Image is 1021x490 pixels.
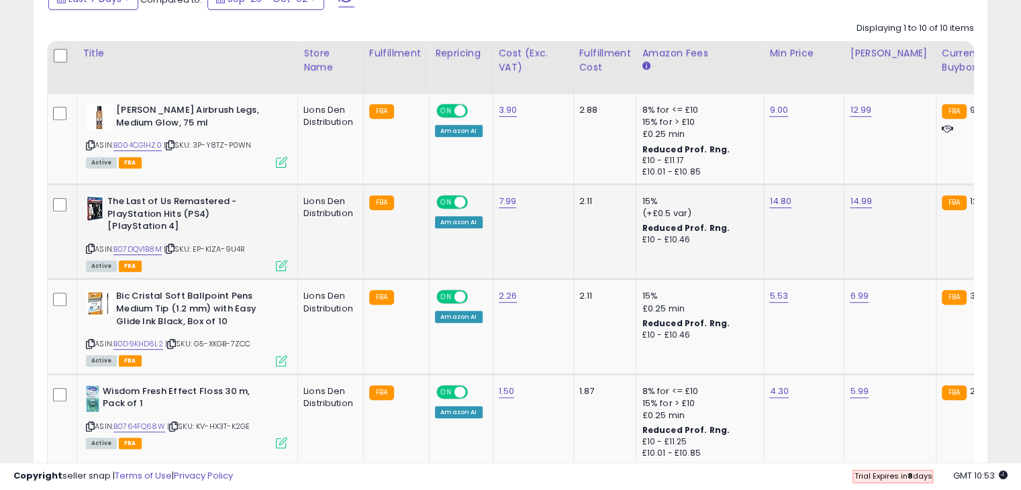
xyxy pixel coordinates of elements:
small: FBA [369,385,394,400]
div: 8% for <= £10 [642,385,753,397]
div: Amazon AI [435,311,482,323]
span: | SKU: EP-KIZA-9U4R [164,244,245,254]
a: Privacy Policy [174,469,233,482]
span: 2025-10-10 10:53 GMT [953,469,1008,482]
div: 2.11 [579,195,626,207]
div: Amazon AI [435,216,482,228]
a: 5.99 [850,385,869,398]
div: ASIN: [86,104,287,166]
div: 15% for > £10 [642,116,753,128]
a: Terms of Use [115,469,172,482]
a: 14.80 [769,195,791,208]
div: 8% for <= £10 [642,104,753,116]
b: Bic Cristal Soft Ballpoint Pens Medium Tip (1.2 mm) with Easy Glide Ink Black, Box of 10 [116,290,279,331]
div: ASIN: [86,385,287,448]
span: ON [438,386,454,397]
strong: Copyright [13,469,62,482]
b: Reduced Prof. Rng. [642,222,730,234]
div: Amazon AI [435,406,482,418]
div: £10 - £11.25 [642,436,753,448]
div: Repricing [435,46,487,60]
span: ON [438,197,454,208]
img: 51RGCY8H-hL._SL40_.jpg [86,385,99,412]
a: 2.26 [499,289,518,303]
div: 1.87 [579,385,626,397]
a: 1.50 [499,385,515,398]
small: FBA [369,195,394,210]
a: B004CG1HZ0 [113,140,162,151]
span: FBA [119,355,142,366]
div: £10.01 - £10.85 [642,448,753,459]
div: ASIN: [86,290,287,364]
span: ON [438,291,454,303]
b: Reduced Prof. Rng. [642,424,730,436]
div: £0.25 min [642,409,753,422]
span: All listings currently available for purchase on Amazon [86,355,117,366]
span: OFF [466,291,487,303]
div: ASIN: [86,195,287,270]
img: 41eBYwDFILL._SL40_.jpg [86,195,104,222]
a: B07DQV1B8M [113,244,162,255]
div: seller snap | | [13,470,233,483]
a: B0D9KHD6L2 [113,338,163,350]
a: 6.99 [850,289,869,303]
b: The Last of Us Remastered - PlayStation Hits (PS4) [PlayStation 4] [107,195,271,236]
div: Lions Den Distribution [303,290,353,314]
a: 3.90 [499,103,518,117]
div: £10 - £11.17 [642,155,753,166]
div: Lions Den Distribution [303,195,353,219]
a: 5.53 [769,289,788,303]
small: FBA [369,290,394,305]
span: FBA [119,157,142,168]
b: 8 [907,471,912,481]
img: 31AvkhsRSvL._SL40_.jpg [86,104,113,131]
img: 41OFxRabmFL._SL40_.jpg [86,290,113,317]
div: Title [83,46,292,60]
div: 15% [642,195,753,207]
b: Reduced Prof. Rng. [642,144,730,155]
div: Min Price [769,46,838,60]
span: 9.43 [970,103,989,116]
div: 2.11 [579,290,626,302]
span: All listings currently available for purchase on Amazon [86,438,117,449]
div: £10.01 - £10.85 [642,166,753,178]
span: | SKU: 3P-Y8TZ-P0WN [164,140,251,150]
div: Fulfillment Cost [579,46,631,75]
div: Fulfillment [369,46,424,60]
div: Cost (Exc. VAT) [499,46,568,75]
small: FBA [942,385,967,400]
div: £0.25 min [642,128,753,140]
small: FBA [942,104,967,119]
span: 3.5 [970,289,983,302]
a: 14.99 [850,195,872,208]
span: All listings currently available for purchase on Amazon [86,260,117,272]
div: Displaying 1 to 10 of 10 items [857,22,974,35]
a: 12.99 [850,103,871,117]
div: (+£0.5 var) [642,207,753,219]
div: Current Buybox Price [942,46,1011,75]
div: £10 - £10.46 [642,330,753,341]
span: 2.45 [970,385,989,397]
span: OFF [466,197,487,208]
b: [PERSON_NAME] Airbrush Legs, Medium Glow, 75 ml [116,104,279,132]
a: 9.00 [769,103,788,117]
div: Lions Den Distribution [303,385,353,409]
span: OFF [466,386,487,397]
span: OFF [466,105,487,117]
div: Lions Den Distribution [303,104,353,128]
span: All listings currently available for purchase on Amazon [86,157,117,168]
div: £10 - £10.46 [642,234,753,246]
a: 4.30 [769,385,789,398]
span: | SKU: KV-HX3T-K2GE [167,421,250,432]
div: £0.25 min [642,303,753,315]
span: FBA [119,260,142,272]
div: Amazon AI [435,125,482,137]
span: 12.99 [970,195,991,207]
small: FBA [942,290,967,305]
b: Reduced Prof. Rng. [642,317,730,329]
div: [PERSON_NAME] [850,46,930,60]
div: Amazon Fees [642,46,758,60]
div: Store Name [303,46,358,75]
small: Amazon Fees. [642,60,650,72]
div: 15% for > £10 [642,397,753,409]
